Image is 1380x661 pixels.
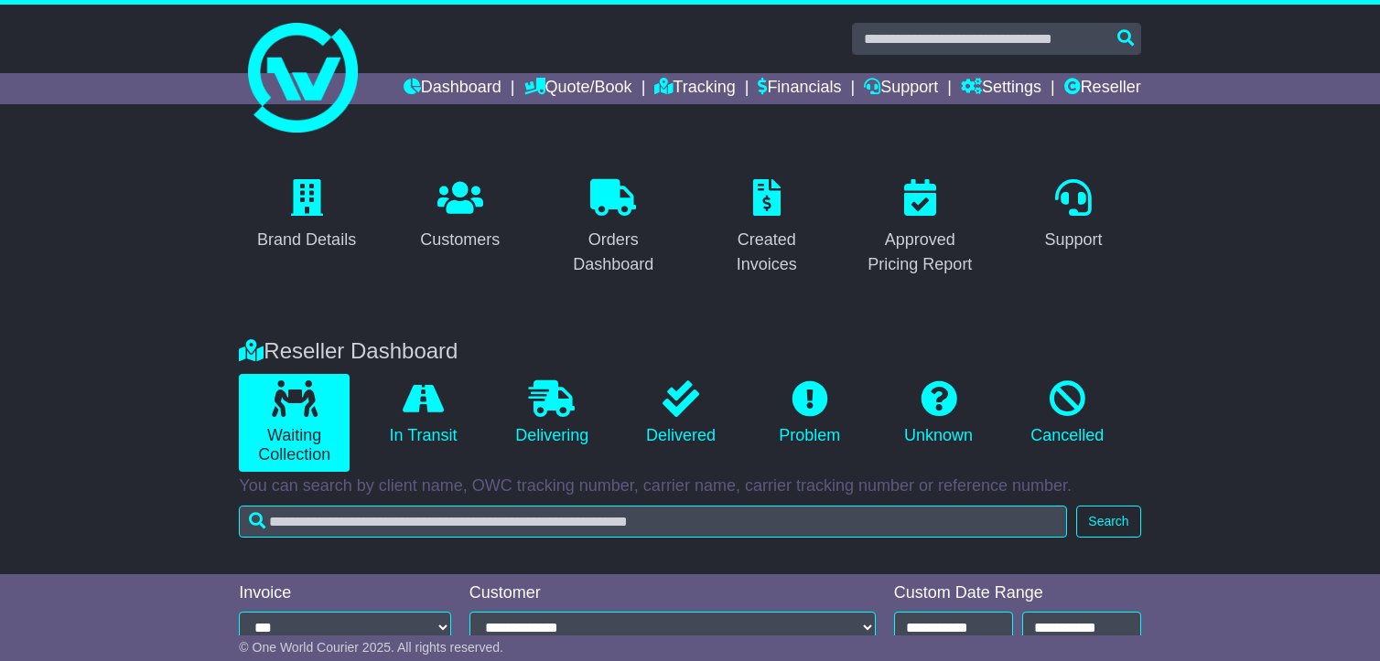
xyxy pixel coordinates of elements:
[1032,173,1114,259] a: Support
[754,374,865,453] a: Problem
[245,173,368,259] a: Brand Details
[239,374,350,472] a: Waiting Collection
[1064,73,1141,104] a: Reseller
[257,228,356,252] div: Brand Details
[865,228,976,277] div: Approved Pricing Report
[758,73,841,104] a: Financials
[239,640,503,655] span: © One World Courier 2025. All rights reserved.
[557,228,669,277] div: Orders Dashboard
[699,173,835,283] a: Created Invoices
[1076,506,1140,538] button: Search
[368,374,479,453] a: In Transit
[654,73,735,104] a: Tracking
[894,583,1141,603] div: Custom Date Range
[524,73,632,104] a: Quote/Book
[239,476,1140,496] p: You can search by client name, OWC tracking number, carrier name, carrier tracking number or refe...
[404,73,501,104] a: Dashboard
[883,374,994,453] a: Unknown
[545,173,681,283] a: Orders Dashboard
[469,583,876,603] div: Customer
[239,583,450,603] div: Invoice
[408,173,512,259] a: Customers
[1044,228,1102,252] div: Support
[864,73,938,104] a: Support
[1012,374,1123,453] a: Cancelled
[853,173,988,283] a: Approved Pricing Report
[626,374,737,453] a: Delivered
[497,374,608,453] a: Delivering
[961,73,1041,104] a: Settings
[230,338,1149,365] div: Reseller Dashboard
[420,228,500,252] div: Customers
[711,228,823,277] div: Created Invoices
